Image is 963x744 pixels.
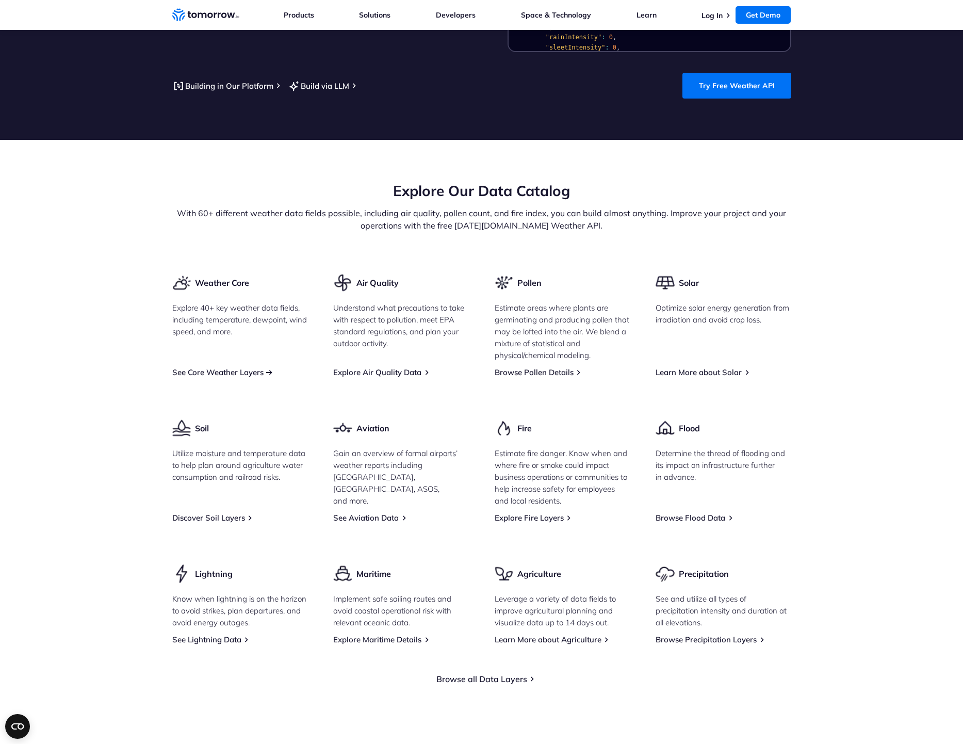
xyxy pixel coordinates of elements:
span: 0 [609,34,612,41]
h3: Precipitation [679,568,729,579]
a: Browse Pollen Details [495,367,574,377]
p: Implement safe sailing routes and avoid coastal operational risk with relevant oceanic data. [333,593,469,628]
a: Browse Precipitation Layers [656,635,757,644]
a: Explore Fire Layers [495,513,564,523]
p: Understand what precautions to take with respect to pollution, meet EPA standard regulations, and... [333,302,469,349]
h3: Aviation [356,423,389,434]
a: Developers [436,10,476,20]
a: See Lightning Data [172,635,241,644]
span: , [612,34,616,41]
a: Get Demo [736,6,791,24]
h3: Agriculture [517,568,561,579]
p: Leverage a variety of data fields to improve agricultural planning and visualize data up to 14 da... [495,593,630,628]
p: With 60+ different weather data fields possible, including air quality, pollen count, and fire in... [172,207,791,232]
h3: Weather Core [195,277,249,288]
p: Explore 40+ key weather data fields, including temperature, dewpoint, wind speed, and more. [172,302,308,337]
h3: Pollen [517,277,542,288]
p: Optimize solar energy generation from irradiation and avoid crop loss. [656,302,791,326]
p: Gain an overview of formal airports’ weather reports including [GEOGRAPHIC_DATA], [GEOGRAPHIC_DAT... [333,447,469,507]
span: 0 [612,44,616,51]
h3: Air Quality [356,277,399,288]
a: Solutions [359,10,390,20]
p: Utilize moisture and temperature data to help plan around agriculture water consumption and railr... [172,447,308,483]
a: See Aviation Data [333,513,399,523]
a: Log In [701,11,723,20]
span: "rainIntensity" [545,34,601,41]
p: Know when lightning is on the horizon to avoid strikes, plan departures, and avoid energy outages. [172,593,308,628]
h3: Maritime [356,568,391,579]
p: See and utilize all types of precipitation intensity and duration at all elevations. [656,593,791,628]
a: Space & Technology [521,10,591,20]
span: , [616,44,620,51]
h2: Explore Our Data Catalog [172,181,791,201]
a: Learn [636,10,657,20]
h3: Soil [195,423,209,434]
a: Learn More about Solar [656,367,742,377]
h3: Lightning [195,568,233,579]
span: "sleetIntensity" [545,44,605,51]
a: Try Free Weather API [682,73,791,99]
h3: Flood [679,423,700,434]
a: Explore Maritime Details [333,635,421,644]
h3: Fire [517,423,532,434]
a: Learn More about Agriculture [495,635,601,644]
a: See Core Weather Layers [172,367,264,377]
a: Discover Soil Layers [172,513,245,523]
a: Build via LLM [288,79,349,92]
p: Determine the thread of flooding and its impact on infrastructure further in advance. [656,447,791,483]
span: : [605,44,609,51]
p: Estimate fire danger. Know when and where fire or smoke could impact business operations or commu... [495,447,630,507]
a: Explore Air Quality Data [333,367,421,377]
p: Estimate areas where plants are germinating and producing pollen that may be lofted into the air.... [495,302,630,361]
a: Browse Flood Data [656,513,725,523]
a: Home link [172,7,239,23]
a: Browse all Data Layers [436,674,527,684]
a: Products [284,10,314,20]
button: Open CMP widget [5,714,30,739]
span: : [601,34,605,41]
a: Building in Our Platform [172,79,273,92]
h3: Solar [679,277,699,288]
